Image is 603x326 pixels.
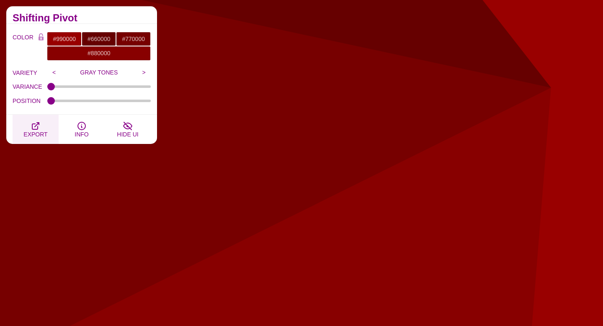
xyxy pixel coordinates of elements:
[13,32,35,61] label: COLOR
[75,131,88,138] span: INFO
[13,81,47,92] label: VARIANCE
[35,32,47,44] button: Color Lock
[13,15,151,21] h2: Shifting Pivot
[137,66,151,79] input: >
[59,115,105,144] button: INFO
[13,95,47,106] label: POSITION
[47,66,61,79] input: <
[13,67,47,78] label: VARIETY
[105,115,151,144] button: HIDE UI
[23,131,47,138] span: EXPORT
[61,66,137,79] input: GRAY TONES
[117,131,138,138] span: HIDE UI
[13,115,59,144] button: EXPORT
